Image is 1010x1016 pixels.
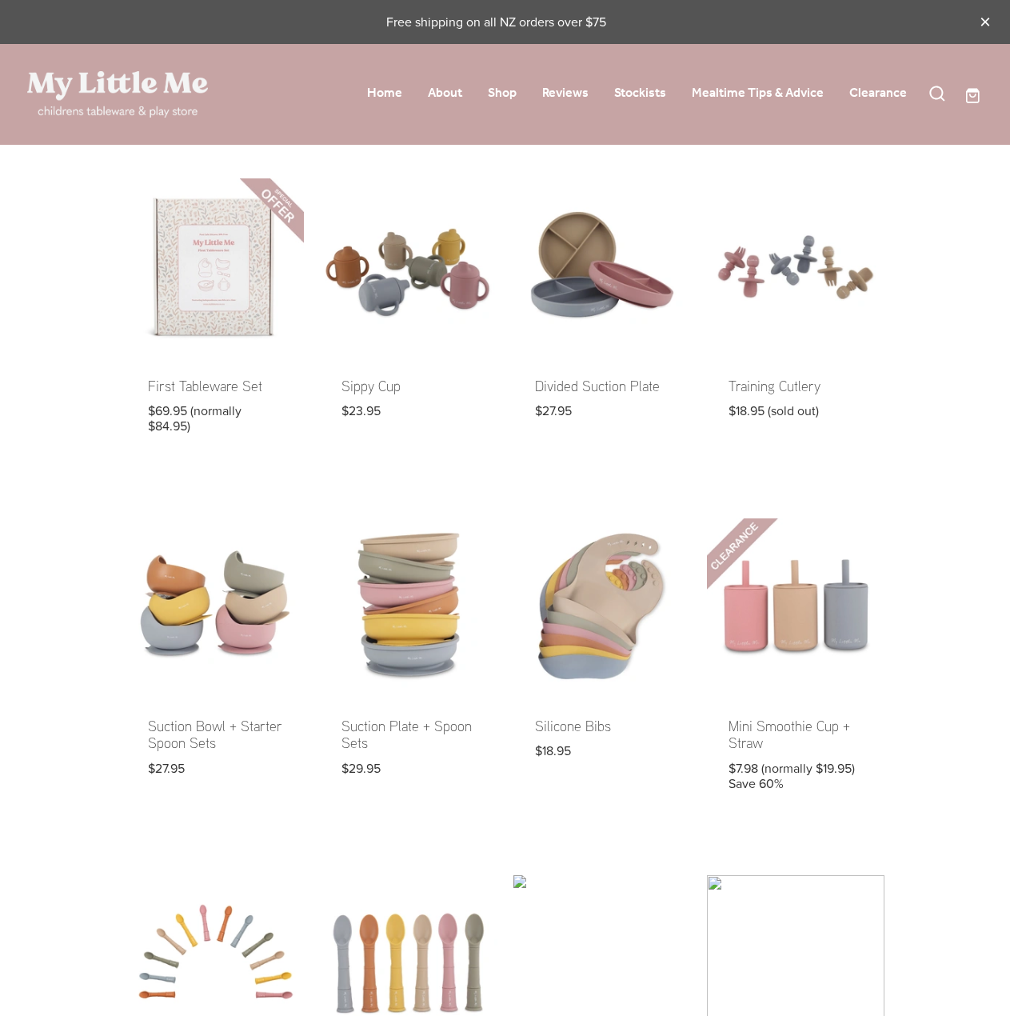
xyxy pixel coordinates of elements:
a: Clearance [849,81,907,106]
p: Free shipping on all NZ orders over $75 [27,13,964,30]
a: Stockists [614,81,666,106]
a: Shop [488,81,517,106]
a: Mealtime Tips & Advice [692,81,824,106]
a: About [428,81,462,106]
a: Reviews [542,81,589,106]
a: Home [367,81,402,106]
